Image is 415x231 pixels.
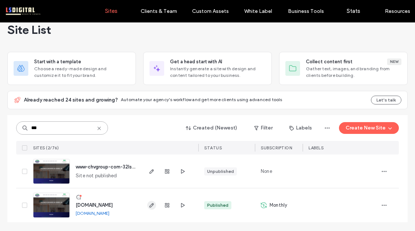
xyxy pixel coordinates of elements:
a: [DOMAIN_NAME] [76,210,109,216]
div: Unpublished [207,168,234,175]
button: Create New Site [339,122,399,134]
button: Let's talk [371,96,401,104]
div: Get a head start with AIInstantly generate a site with design and content tailored to your business. [143,52,272,85]
div: New [387,58,401,65]
span: Site not published [76,172,117,180]
span: SITES (2/76) [33,145,59,150]
span: Get a head start with AI [170,58,222,65]
span: Automate your agency's workflow and get more clients using advanced tools [121,97,282,102]
span: Help [17,5,32,12]
div: Start with a templateChoose a ready-made design and customize it to fit your brand. [7,52,136,85]
label: Resources [385,8,410,14]
span: Choose a ready-made design and customize it to fit your brand. [34,65,130,79]
button: Filter [247,122,280,134]
span: Instantly generate a site with design and content tailored to your business. [170,65,266,79]
span: Start with a template [34,58,81,65]
label: Sites [105,8,118,14]
span: LABELS [308,145,324,150]
label: Clients & Team [141,8,177,14]
button: Created (Newest) [180,122,244,134]
span: Collect content first [306,58,353,65]
span: STATUS [204,145,222,150]
a: [DOMAIN_NAME] [76,202,113,208]
span: Gather text, images, and branding from clients before building. [306,65,401,79]
span: Already reached 24 sites and growing? [24,96,118,104]
div: Published [207,202,228,209]
label: White Label [244,8,272,14]
label: Custom Assets [192,8,229,14]
label: Stats [347,8,360,14]
span: Site List [7,22,51,37]
span: SUBSCRIPTION [261,145,292,150]
a: www-chvgroup-com-32lsayxte-v1 [76,164,151,170]
span: None [261,168,272,175]
label: Business Tools [288,8,324,14]
span: Monthly [270,202,287,209]
div: Collect content firstNewGather text, images, and branding from clients before building. [279,52,408,85]
button: Labels [283,122,318,134]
